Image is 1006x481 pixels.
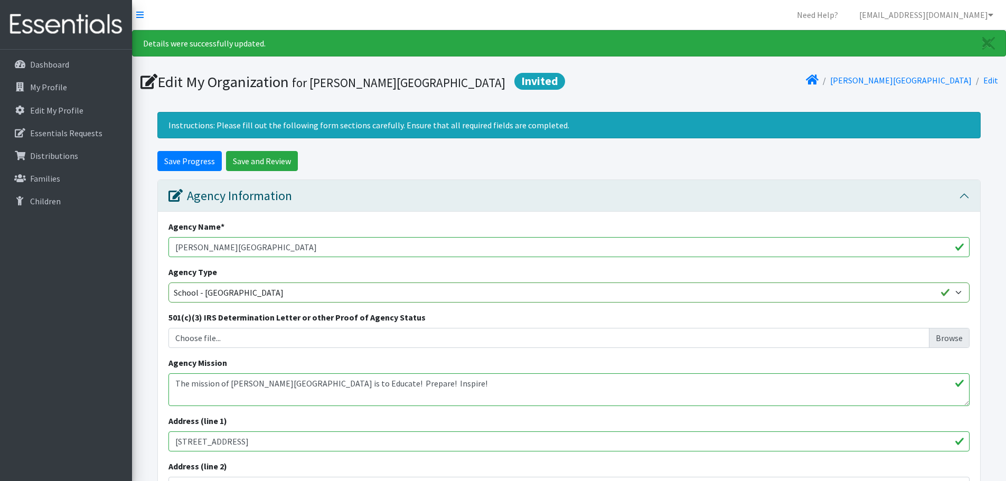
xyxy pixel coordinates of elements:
[4,122,128,144] a: Essentials Requests
[30,82,67,92] p: My Profile
[168,188,292,204] div: Agency Information
[788,4,847,25] a: Need Help?
[157,151,222,171] input: Save Progress
[972,31,1005,56] a: Close
[514,73,565,90] span: Invited
[292,75,505,90] small: for [PERSON_NAME][GEOGRAPHIC_DATA]
[168,266,217,278] label: Agency Type
[851,4,1002,25] a: [EMAIL_ADDRESS][DOMAIN_NAME]
[983,75,998,86] a: Edit
[30,196,61,206] p: Children
[158,180,980,212] button: Agency Information
[168,220,224,233] label: Agency Name
[4,54,128,75] a: Dashboard
[830,75,972,86] a: [PERSON_NAME][GEOGRAPHIC_DATA]
[30,173,60,184] p: Families
[168,356,227,369] label: Agency Mission
[30,128,102,138] p: Essentials Requests
[4,100,128,121] a: Edit My Profile
[168,460,227,473] label: Address (line 2)
[30,105,83,116] p: Edit My Profile
[30,150,78,161] p: Distributions
[168,311,426,324] label: 501(c)(3) IRS Determination Letter or other Proof of Agency Status
[30,59,69,70] p: Dashboard
[4,145,128,166] a: Distributions
[221,221,224,232] abbr: required
[4,77,128,98] a: My Profile
[226,151,298,171] input: Save and Review
[157,112,981,138] div: Instructions: Please fill out the following form sections carefully. Ensure that all required fie...
[168,373,970,406] textarea: The mission of [PERSON_NAME][GEOGRAPHIC_DATA] is to Educate! Prepare! Inspire!
[4,7,128,42] img: HumanEssentials
[168,414,227,427] label: Address (line 1)
[132,30,1006,56] div: Details were successfully updated.
[140,73,566,91] h1: Edit My Organization
[168,328,970,348] label: Choose file...
[4,168,128,189] a: Families
[4,191,128,212] a: Children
